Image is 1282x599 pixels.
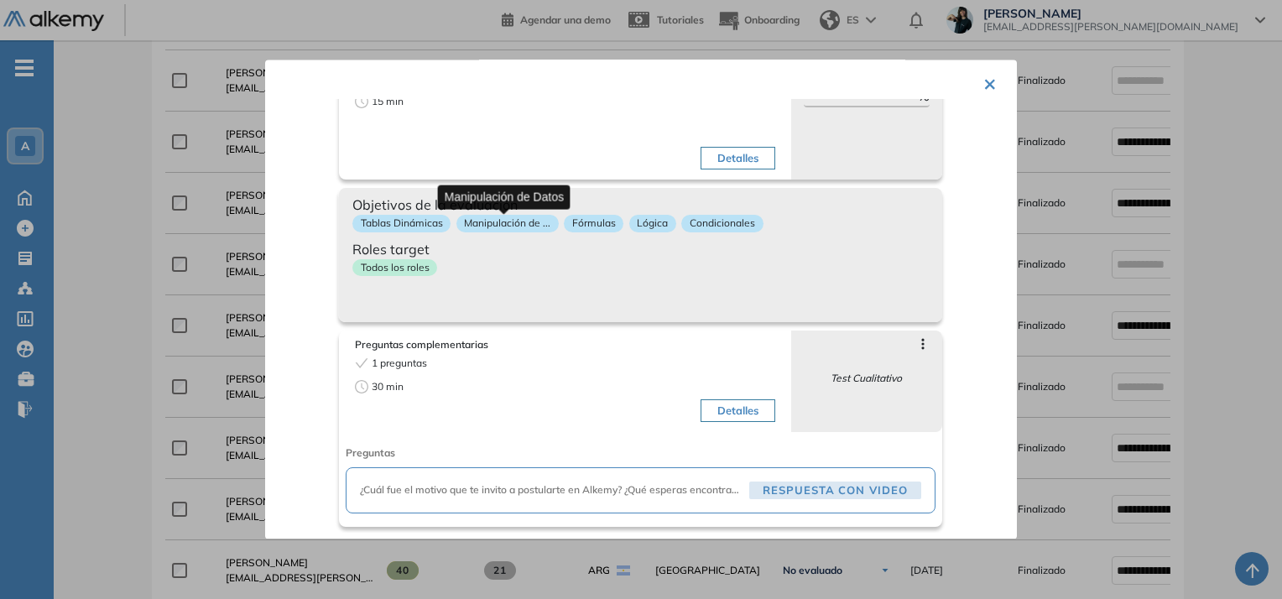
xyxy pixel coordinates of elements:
[355,96,368,109] span: clock-circle
[456,216,559,233] p: Manipulación de ...
[355,357,368,371] span: check
[372,357,427,372] span: 1 preguntas
[355,381,368,394] span: clock-circle
[372,380,404,395] span: 30 min
[831,372,902,387] span: Test Cualitativo
[352,259,437,277] p: Todos los roles
[352,216,451,233] p: Tablas Dinámicas
[355,338,775,353] span: Preguntas complementarias
[360,483,743,498] span: ¿Cuál fue el motivo que te invito a postularte en Alkemy? ¿Qué esperas encontrarte en este rol?
[749,482,920,500] span: Respuesta con video
[372,95,404,110] span: 15 min
[352,195,929,216] span: Objetivos de la evaluación
[983,66,997,99] button: ×
[701,147,775,170] button: Detalles
[701,399,775,423] button: Detalles
[352,239,929,259] span: Roles target
[681,216,763,233] p: Condicionales
[438,185,571,209] div: Manipulación de Datos
[346,446,876,461] span: Preguntas
[629,216,676,233] p: Lógica
[564,216,623,233] p: Fórmulas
